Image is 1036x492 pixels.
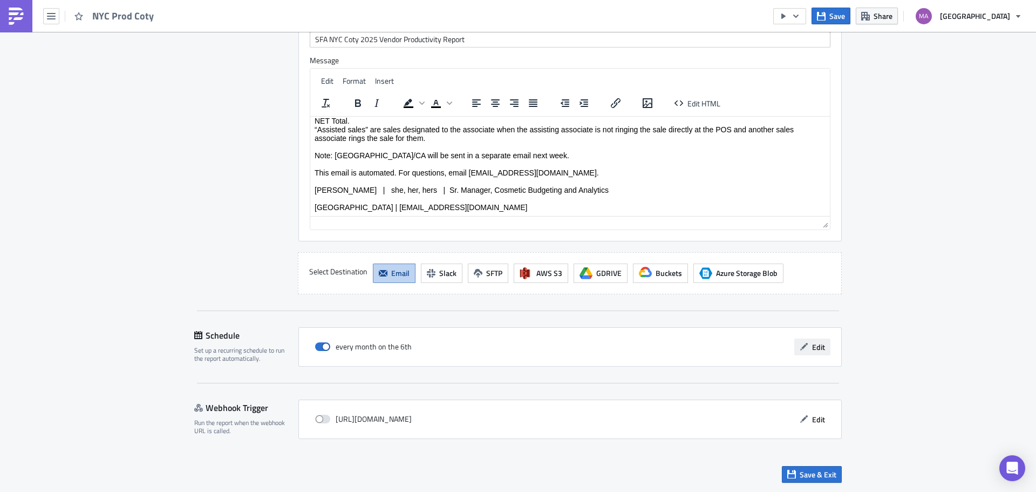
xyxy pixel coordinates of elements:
span: Format [343,75,366,86]
span: Insert [375,75,394,86]
iframe: Rich Text Area [310,117,830,216]
img: PushMetrics [8,8,25,25]
div: Resize [819,217,830,230]
span: Share [874,10,892,22]
div: Webhook Trigger [194,400,298,416]
button: Align left [467,96,486,111]
button: Edit [794,411,830,428]
span: Slack [439,267,456,279]
button: Italic [367,96,386,111]
button: Slack [421,264,462,283]
span: Save [829,10,845,22]
span: AWS S3 [536,267,562,279]
button: SFTP [468,264,508,283]
button: Email [373,264,415,283]
span: Azure Storage Blob [699,267,712,280]
div: every month on the 6th [315,339,412,355]
button: Align center [486,96,505,111]
button: Save [812,8,850,24]
span: Buckets [656,267,682,279]
span: [GEOGRAPHIC_DATA] [940,10,1010,22]
button: Decrease indent [556,96,574,111]
div: Background color [399,96,426,111]
span: Edit [321,75,333,86]
span: Edit HTML [687,97,720,109]
span: Edit [812,341,825,353]
div: Set up a recurring schedule to run the report automatically. [194,346,291,363]
span: Save & Exit [800,469,836,480]
span: NYC Prod Coty [92,10,155,22]
div: [URL][DOMAIN_NAME] [315,411,412,427]
button: Share [856,8,898,24]
button: GDRIVE [574,264,628,283]
div: Run the report when the webhook URL is called. [194,419,291,435]
div: Schedule [194,327,298,343]
button: Insert/edit link [606,96,625,111]
span: Email [391,267,410,279]
button: Justify [524,96,542,111]
button: Clear formatting [317,96,335,111]
span: GDRIVE [596,267,622,279]
span: SFTP [486,267,502,279]
button: Save & Exit [782,466,842,483]
button: Align right [505,96,523,111]
button: Bold [349,96,367,111]
label: Select Destination [309,264,367,280]
div: Open Intercom Messenger [999,455,1025,481]
button: AWS S3 [514,264,568,283]
button: Edit [794,339,830,355]
span: Edit [812,414,825,425]
img: Avatar [915,7,933,25]
button: Insert/edit image [638,96,657,111]
button: Azure Storage BlobAzure Storage Blob [693,264,783,283]
button: Buckets [633,264,688,283]
button: Edit HTML [670,96,725,111]
button: [GEOGRAPHIC_DATA] [909,4,1028,28]
button: Increase indent [575,96,593,111]
label: Message [310,56,830,65]
span: Azure Storage Blob [716,267,778,279]
div: Text color [427,96,454,111]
